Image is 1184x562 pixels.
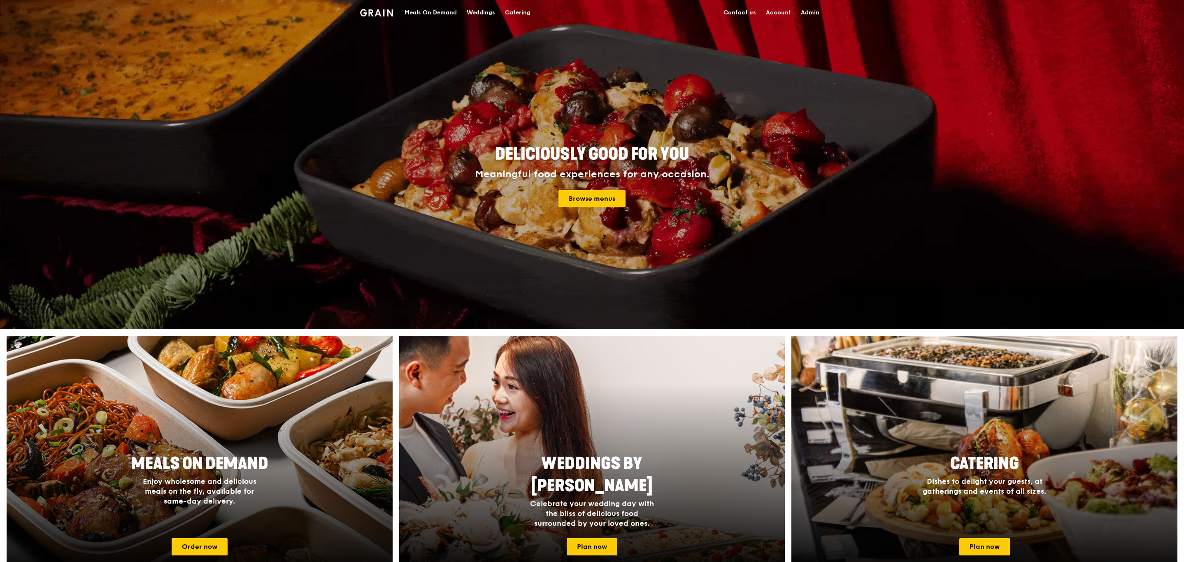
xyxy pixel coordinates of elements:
a: Plan now [959,538,1010,555]
a: Browse menus [558,190,626,207]
a: Contact us [719,0,761,25]
span: Meals On Demand [131,454,268,474]
a: Account [761,0,796,25]
a: Weddings [462,0,500,25]
span: Deliciously good for you [495,144,689,164]
span: Enjoy wholesome and delicious meals on the fly, available for same-day delivery. [143,477,256,506]
span: Dishes to delight your guests, at gatherings and events of all sizes. [923,477,1046,496]
div: Catering [505,0,530,25]
a: Order now [172,538,228,555]
a: Plan now [567,538,617,555]
span: Celebrate your wedding day with the bliss of delicious food surrounded by your loved ones. [530,499,654,528]
img: Grain [360,9,393,16]
span: Catering [950,454,1019,474]
span: Weddings by [PERSON_NAME] [531,454,653,496]
div: Weddings [467,0,495,25]
a: Admin [796,0,824,25]
div: Meaningful food experiences for any occasion. [444,169,740,180]
div: Meals On Demand [405,0,457,25]
a: Catering [500,0,535,25]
